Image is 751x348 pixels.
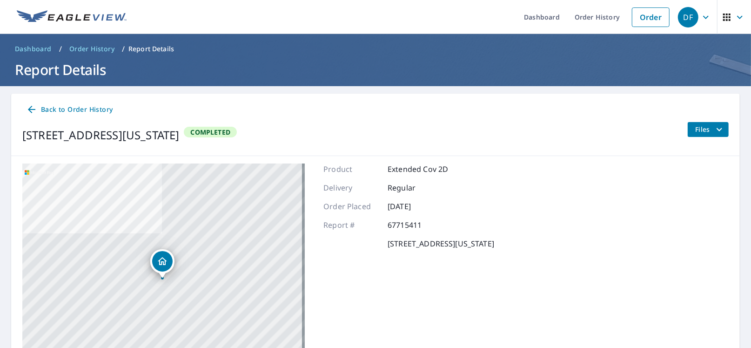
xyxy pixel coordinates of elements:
li: / [122,43,125,55]
a: Order History [66,41,118,56]
h1: Report Details [11,60,740,79]
p: Report Details [128,44,174,54]
div: Dropped pin, building 1, Residential property, 1539 Raven Ridge Road Idaho Springs, CO 80452 [150,249,174,278]
span: Dashboard [15,44,52,54]
nav: breadcrumb [11,41,740,56]
span: Files [695,124,725,135]
p: Report # [323,219,379,231]
button: filesDropdownBtn-67715411 [687,122,729,137]
p: Extended Cov 2D [388,164,448,175]
li: / [59,43,62,55]
p: Regular [388,182,443,193]
a: Back to Order History [22,101,116,118]
a: Dashboard [11,41,55,56]
p: [DATE] [388,201,443,212]
span: Back to Order History [26,104,113,116]
a: Order [632,7,670,27]
img: EV Logo [17,10,127,24]
p: Order Placed [323,201,379,212]
p: Delivery [323,182,379,193]
span: Completed [185,128,236,136]
p: [STREET_ADDRESS][US_STATE] [388,238,494,249]
div: DF [678,7,698,27]
p: 67715411 [388,219,443,231]
div: [STREET_ADDRESS][US_STATE] [22,127,179,143]
p: Product [323,164,379,175]
span: Order History [69,44,114,54]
